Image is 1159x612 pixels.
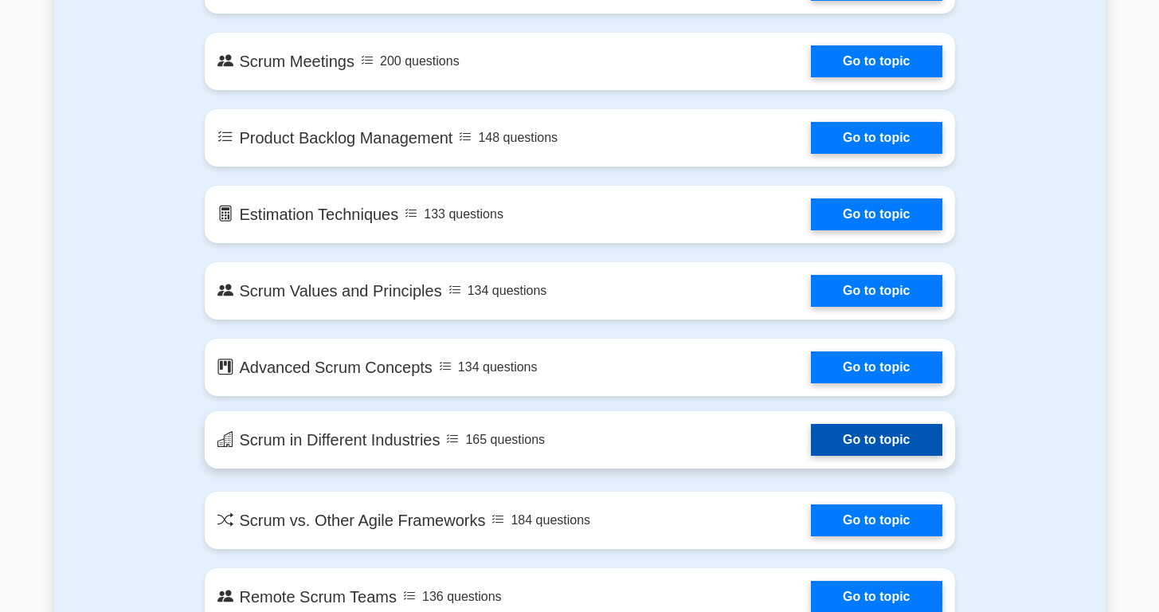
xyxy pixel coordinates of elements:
[811,424,942,456] a: Go to topic
[811,351,942,383] a: Go to topic
[811,45,942,77] a: Go to topic
[811,504,942,536] a: Go to topic
[811,275,942,307] a: Go to topic
[811,122,942,154] a: Go to topic
[811,198,942,230] a: Go to topic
